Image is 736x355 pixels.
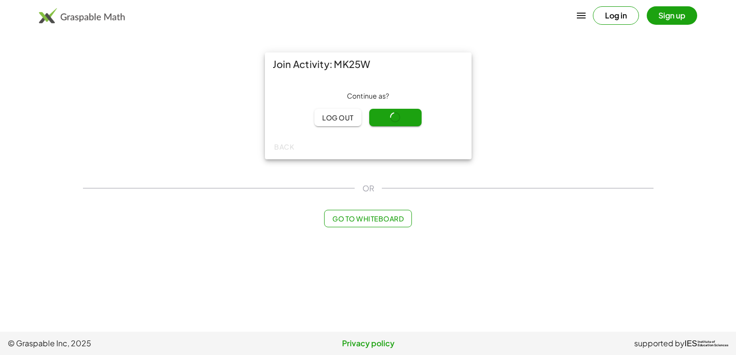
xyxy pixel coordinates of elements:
div: Join Activity: MK25W [265,52,472,76]
span: OR [362,183,374,194]
button: Log out [314,109,361,126]
button: Go to Whiteboard [324,210,412,227]
span: supported by [634,338,685,349]
span: IES [685,339,697,348]
button: Sign up [647,6,697,25]
span: Institute of Education Sciences [698,340,728,347]
a: Privacy policy [248,338,488,349]
span: Go to Whiteboard [332,214,404,223]
div: Continue as ? [273,91,464,101]
span: © Graspable Inc, 2025 [8,338,248,349]
span: Log out [322,113,354,122]
a: IESInstitute ofEducation Sciences [685,338,728,349]
button: Log in [593,6,639,25]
